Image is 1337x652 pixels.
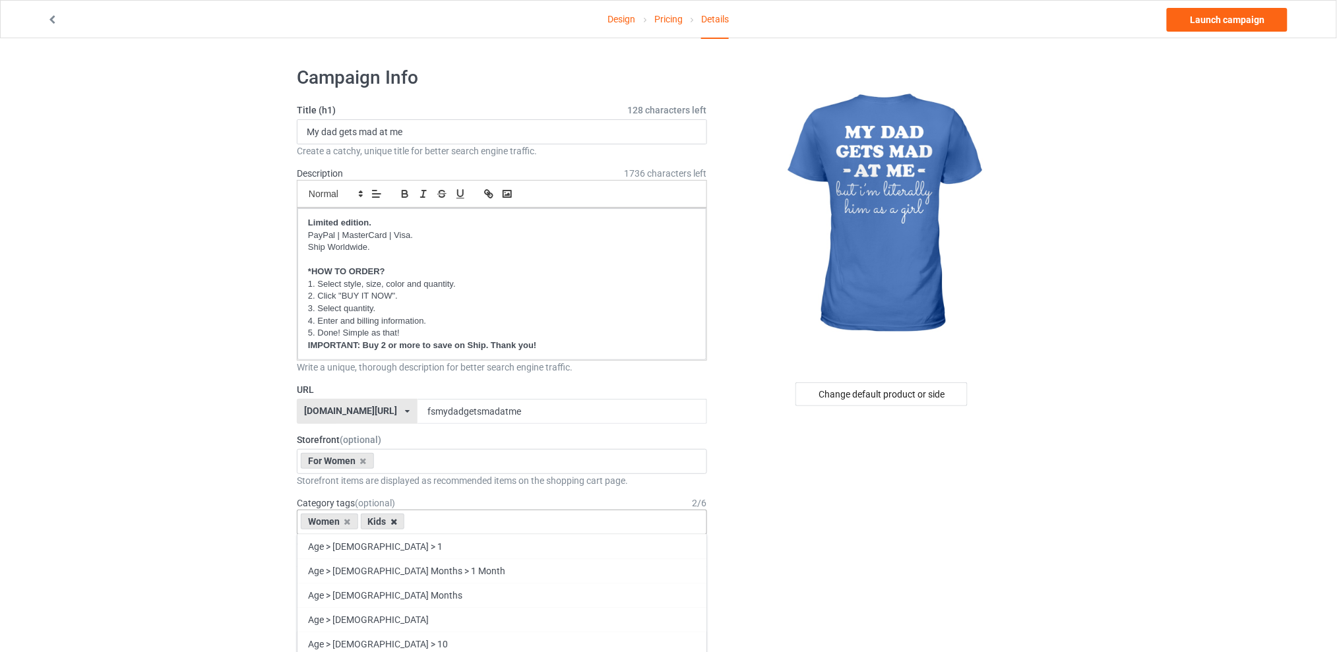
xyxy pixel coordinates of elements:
a: Pricing [654,1,683,38]
label: Title (h1) [297,104,707,117]
div: Details [701,1,729,39]
div: For Women [301,453,374,469]
h1: Campaign Info [297,66,707,90]
p: Ship Worldwide. [308,241,696,254]
div: Women [301,514,358,529]
div: Age > [DEMOGRAPHIC_DATA] > 1 [297,534,706,558]
a: Launch campaign [1167,8,1288,32]
strong: *HOW TO ORDER? [308,266,385,276]
span: 1736 characters left [625,167,707,180]
span: 128 characters left [628,104,707,117]
div: [DOMAIN_NAME][URL] [305,406,398,415]
p: 2. Click "BUY IT NOW". [308,290,696,303]
label: Description [297,168,343,179]
label: URL [297,383,707,396]
label: Category tags [297,496,395,510]
div: Storefront items are displayed as recommended items on the shopping cart page. [297,474,707,487]
p: 4. Enter and billing information. [308,315,696,328]
p: 3. Select quantity. [308,303,696,315]
div: Write a unique, thorough description for better search engine traffic. [297,361,707,374]
div: Age > [DEMOGRAPHIC_DATA] Months [297,583,706,607]
span: (optional) [355,498,395,508]
a: Design [608,1,636,38]
div: 2 / 6 [693,496,707,510]
div: Age > [DEMOGRAPHIC_DATA] Months > 1 Month [297,558,706,583]
span: (optional) [340,434,381,445]
strong: IMPORTANT: Buy 2 or more to save on Ship. Thank you! [308,340,536,350]
div: Age > [DEMOGRAPHIC_DATA] [297,607,706,632]
p: PayPal | MasterCard | Visa. [308,229,696,242]
p: 1. Select style, size, color and quantity. [308,278,696,291]
div: Change default product or side [795,382,968,406]
label: Storefront [297,433,707,446]
strong: Limited edition. [308,218,371,227]
div: Create a catchy, unique title for better search engine traffic. [297,144,707,158]
p: 5. Done! Simple as that! [308,327,696,340]
div: Kids [361,514,405,529]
